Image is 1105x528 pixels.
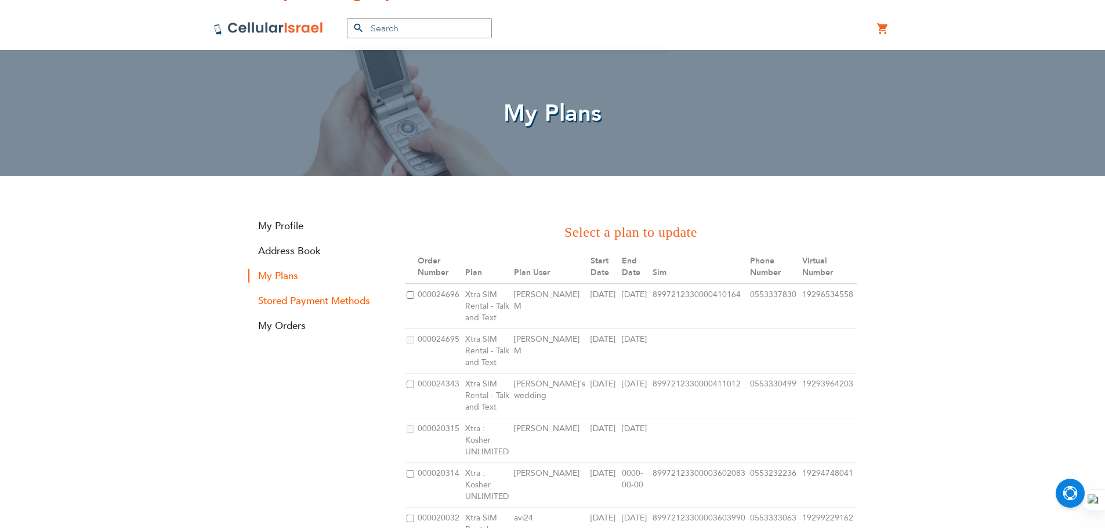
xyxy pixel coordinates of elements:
td: 8997212330000411012 [651,373,748,418]
td: Xtra SIM Rental - Talk and Text [463,328,513,373]
td: [PERSON_NAME] [512,418,589,462]
td: Xtra SIM Rental - Talk and Text [463,284,513,329]
td: [PERSON_NAME]'s wedding [512,373,589,418]
td: Xtra : Kosher UNLIMITED [463,418,513,462]
th: Plan [463,251,513,284]
td: [DATE] [589,373,619,418]
td: Xtra : Kosher UNLIMITED [463,462,513,507]
td: 000020315 [416,418,463,462]
input: Search [347,18,492,38]
a: Address Book [248,244,387,258]
td: 0553232236 [748,462,800,507]
td: 89972123300003602083 [651,462,748,507]
a: My Orders [248,319,387,332]
td: [DATE] [589,328,619,373]
td: 19294748041 [800,462,857,507]
th: Phone Number [748,251,800,284]
td: [DATE] [589,284,619,329]
td: 0000-00-00 [620,462,651,507]
img: Cellular Israel Logo [213,21,324,35]
td: [DATE] [589,418,619,462]
td: 000020314 [416,462,463,507]
td: [DATE] [620,373,651,418]
td: 0553330499 [748,373,800,418]
td: [PERSON_NAME] M [512,284,589,329]
td: 000024696 [416,284,463,329]
th: Virtual Number [800,251,857,284]
td: [DATE] [620,328,651,373]
td: 000024695 [416,328,463,373]
td: 19296534558 [800,284,857,329]
td: 0553337830 [748,284,800,329]
td: 19293964203 [800,373,857,418]
h3: Select a plan to update [405,222,857,242]
th: End Date [620,251,651,284]
strong: My Plans [248,269,387,283]
a: Stored Payment Methods [248,294,387,308]
td: [PERSON_NAME] M [512,328,589,373]
th: Plan User [512,251,589,284]
a: My Profile [248,219,387,233]
th: Start Date [589,251,619,284]
td: Xtra SIM Rental - Talk and Text [463,373,513,418]
td: [DATE] [620,418,651,462]
th: Order Number [416,251,463,284]
th: Sim [651,251,748,284]
span: My Plans [503,97,602,129]
td: 000024343 [416,373,463,418]
td: [DATE] [589,462,619,507]
td: [PERSON_NAME] [512,462,589,507]
td: 8997212330000410164 [651,284,748,329]
td: [DATE] [620,284,651,329]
